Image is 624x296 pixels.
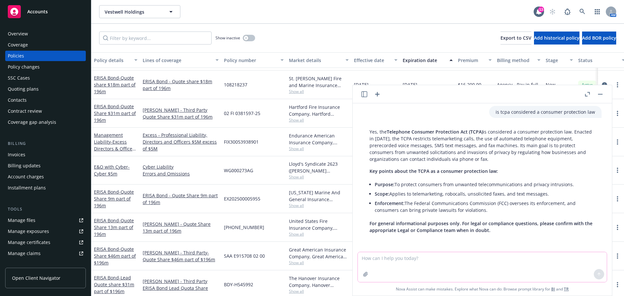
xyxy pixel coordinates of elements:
a: Invoices [5,149,86,160]
span: - Lead Quote share $31m part of $196m [94,275,134,294]
a: [PERSON_NAME] - Third Party Quote Share $31m part of 196m [143,107,219,120]
a: Policies [5,51,86,61]
span: Purpose: [375,181,395,187]
span: 108218237 [224,81,247,88]
a: Excess - Professional Liability, Directors and Officers $5M excess of $5M [143,132,219,152]
a: Search [576,5,589,18]
a: Billing updates [5,161,86,171]
span: Show all [289,146,349,151]
a: TR [564,286,569,292]
div: Coverage [8,40,28,50]
button: Add BOR policy [582,32,616,45]
span: BDY-H545992 [224,281,253,288]
span: Show all [289,117,349,123]
a: Manage BORs [5,259,86,270]
a: ERISA Bond [94,217,134,237]
div: Manage exposures [8,226,49,237]
a: ERISA Bond [94,189,134,209]
div: Status [578,57,618,64]
div: Coverage gap analysis [8,117,56,127]
span: Nova Assist can make mistakes. Explore what Nova can do: Browse prompt library for and [355,282,609,296]
a: Report a Bug [561,5,574,18]
div: Manage files [8,215,35,225]
button: Lines of coverage [140,52,221,68]
li: To protect consumers from unwanted telecommunications and privacy intrusions. [375,180,595,189]
span: - Excess Directors & Officers and Professional Liability $5M excess of $5M [94,139,137,172]
a: Manage files [5,215,86,225]
div: Contract review [8,106,42,116]
a: more [614,224,621,231]
a: E&O with Cyber [94,164,130,177]
span: Export to CSV [500,35,531,41]
span: Key points about the TCPA as a consumer protection law: [370,168,498,174]
div: Market details [289,57,342,64]
span: - Quote Share 13m part of 196m [94,217,134,237]
div: Overview [8,29,28,39]
span: Enforcement: [375,200,405,206]
span: Agency - Pay in full [497,81,538,88]
a: Quoting plans [5,84,86,94]
div: Stage [546,57,566,64]
span: Show all [289,289,349,294]
span: [DATE] [403,81,417,88]
a: ERISA Bond [94,246,136,266]
span: $16,200.00 [458,81,481,88]
div: Contacts [8,95,27,105]
span: Scope: [375,191,389,197]
div: Billing updates [8,161,41,171]
div: Policy number [224,57,277,64]
a: ERISA Bond - Quote Share 9m part of 196m [143,192,219,206]
a: ERISA Bond [94,103,136,123]
a: Accounts [5,3,86,21]
div: Billing [5,140,86,147]
div: Installment plans [8,183,46,193]
div: Lines of coverage [143,57,212,64]
a: ERISA Bond [94,275,134,294]
div: Effective date [354,57,390,64]
a: Coverage [5,40,86,50]
div: United States Fire Insurance Company, [PERSON_NAME] & [PERSON_NAME] ([GEOGRAPHIC_DATA]), Arc Exce... [289,218,349,231]
a: Manage exposures [5,226,86,237]
span: - Quote Share $46m part of $196m [94,246,136,266]
a: Errors and Omissions [143,170,219,177]
a: more [614,252,621,260]
button: Add historical policy [534,32,579,45]
span: Open Client Navigator [12,275,60,281]
a: Account charges [5,172,86,182]
span: - Quote share $18m part of 196m [94,75,136,95]
a: more [614,166,621,174]
span: [DATE] [354,81,369,88]
button: Expiration date [400,52,455,68]
div: Premium [458,57,485,64]
span: Telephone Consumer Protection Act (TCPA) [387,129,483,135]
div: Billing method [497,57,533,64]
div: Quoting plans [8,84,39,94]
button: Vestwell Holdings [99,5,180,18]
div: Invoices [8,149,25,160]
div: Manage BORs [8,259,38,270]
a: ERISA Bond - Quote share $18m part of 196m [143,78,219,92]
a: Start snowing [546,5,559,18]
div: Tools [5,206,86,212]
a: Manage claims [5,248,86,259]
div: Expiration date [403,57,446,64]
a: Policy changes [5,62,86,72]
a: more [614,81,621,89]
span: EX202500005955 [224,195,260,202]
div: Great American Insurance Company, Great American Insurance Group, Arc Excess & Surplus, LLC [289,246,349,260]
a: circleInformation [601,81,608,89]
a: ERISA Bond [94,75,136,95]
a: [PERSON_NAME] - Third Party ERISA Bond Lead Quota Share [143,278,219,291]
span: - Quote Share 9m part of 196m [94,189,134,209]
p: Yes, the is considered a consumer protection law. Enacted in [DATE], the TCPA restricts telemarke... [370,128,595,162]
button: Effective date [351,52,400,68]
span: New [546,81,555,88]
span: WG000273AG [224,167,253,174]
div: [US_STATE] Marine And General Insurance Company, Coaction Specialty Insurance Group, Inc, Arc Exc... [289,189,349,203]
span: Add BOR policy [582,35,616,41]
div: The Hanover Insurance Company, Hanover Insurance Group, Arc Excess & Surplus, LLC [289,275,349,289]
span: - Quote Share $31m part of 196m [94,103,136,123]
button: Market details [286,52,351,68]
span: 02 FI 0381597-25 [224,110,260,117]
